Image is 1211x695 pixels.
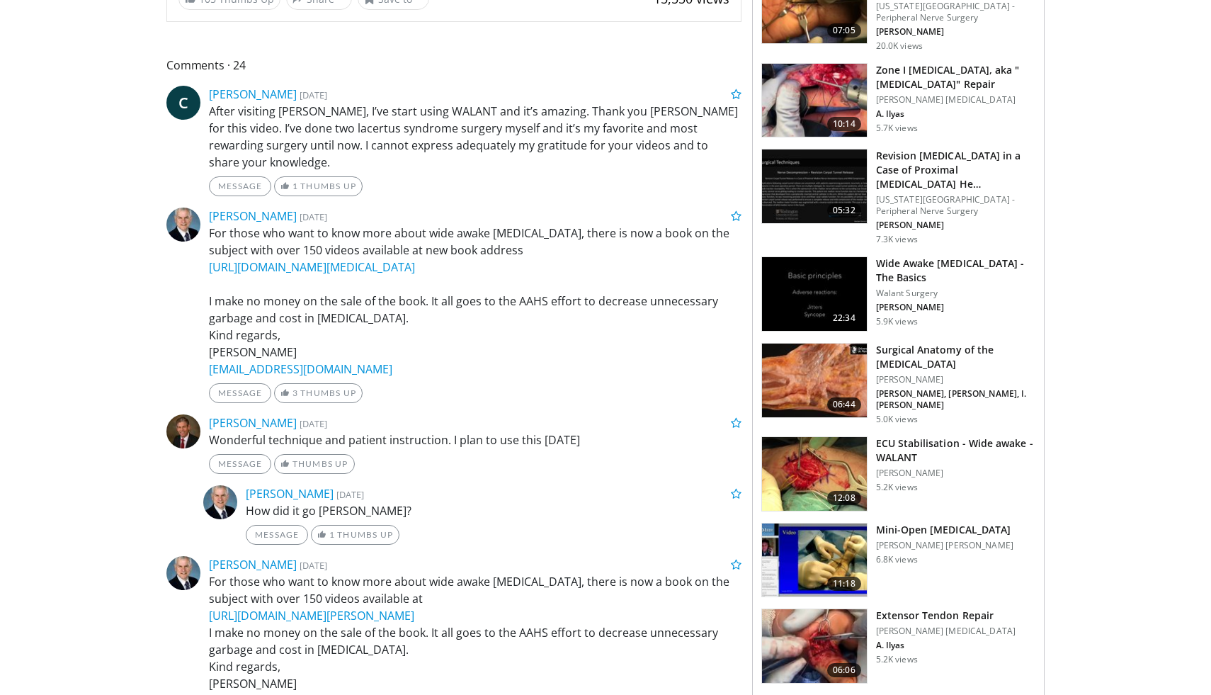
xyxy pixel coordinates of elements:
[876,194,1035,217] p: [US_STATE][GEOGRAPHIC_DATA] - Peripheral Nerve Surgery
[166,86,200,120] a: C
[876,26,1035,38] p: [PERSON_NAME]
[209,431,741,448] p: Wonderful technique and patient instruction. I plan to use this [DATE]
[300,559,327,572] small: [DATE]
[876,523,1013,537] h3: Mini-Open [MEDICAL_DATA]
[827,23,861,38] span: 07:05
[762,609,867,683] img: a359e5b1-4ade-484f-8c3c-dd174751a8ce.150x105_q85_crop-smart_upscale.jpg
[876,554,918,565] p: 6.8K views
[761,343,1035,425] a: 06:44 Surgical Anatomy of the [MEDICAL_DATA] [PERSON_NAME] [PERSON_NAME], [PERSON_NAME], I. [PERS...
[300,89,327,101] small: [DATE]
[876,626,1016,637] p: [PERSON_NAME] [MEDICAL_DATA]
[274,383,363,403] a: 3 Thumbs Up
[876,654,918,665] p: 5.2K views
[274,176,363,196] a: 1 Thumbs Up
[166,208,200,242] img: Avatar
[762,437,867,511] img: 22da3e4b-bef5-41d1-a554-06871b830c0a.150x105_q85_crop-smart_upscale.jpg
[762,524,867,597] img: 302022_0003_1.png.150x105_q85_crop-smart_upscale.jpg
[827,117,861,131] span: 10:14
[209,103,741,171] p: After visiting [PERSON_NAME], I’ve start using WALANT and it’s amazing. Thank you [PERSON_NAME] f...
[762,257,867,331] img: qIT_0vheKpJhggk34xMDoxOjA4MTsiGN.150x105_q85_crop-smart_upscale.jpg
[292,388,298,398] span: 3
[876,63,1035,91] h3: Zone I [MEDICAL_DATA], aka "[MEDICAL_DATA]" Repair
[876,540,1013,551] p: [PERSON_NAME] [PERSON_NAME]
[209,454,271,474] a: Message
[300,417,327,430] small: [DATE]
[209,225,741,378] p: For those who want to know more about wide awake [MEDICAL_DATA], there is now a book on the subje...
[209,608,414,623] a: [URL][DOMAIN_NAME][PERSON_NAME]
[209,383,271,403] a: Message
[876,388,1035,411] p: [PERSON_NAME], [PERSON_NAME], I. [PERSON_NAME]
[209,361,392,377] a: [EMAIL_ADDRESS][DOMAIN_NAME]
[761,63,1035,138] a: 10:14 Zone I [MEDICAL_DATA], aka "[MEDICAL_DATA]" Repair [PERSON_NAME] [MEDICAL_DATA] A. Ilyas 5....
[166,556,200,590] img: Avatar
[876,288,1035,299] p: Walant Surgery
[876,40,923,52] p: 20.0K views
[876,414,918,425] p: 5.0K views
[876,374,1035,385] p: [PERSON_NAME]
[762,344,867,417] img: 6bc13ebe-c2d8-4f72-b17c-7e540134e64e.150x105_q85_crop-smart_upscale.jpg
[762,149,867,223] img: Videography---Title-Standard_0_3.jpg.150x105_q85_crop-smart_upscale.jpg
[209,86,297,102] a: [PERSON_NAME]
[329,529,335,540] span: 1
[876,1,1035,23] p: [US_STATE][GEOGRAPHIC_DATA] - Peripheral Nerve Surgery
[209,415,297,431] a: [PERSON_NAME]
[876,316,918,327] p: 5.9K views
[209,259,415,275] a: [URL][DOMAIN_NAME][MEDICAL_DATA]
[209,208,297,224] a: [PERSON_NAME]
[336,488,364,501] small: [DATE]
[827,397,861,412] span: 06:44
[246,502,741,519] p: How did it go [PERSON_NAME]?
[876,234,918,245] p: 7.3K views
[876,149,1035,191] h3: Revision [MEDICAL_DATA] in a Case of Proximal [MEDICAL_DATA] He…
[292,181,298,191] span: 1
[209,176,271,196] a: Message
[876,123,918,134] p: 5.7K views
[876,108,1035,120] p: A. Ilyas
[761,256,1035,332] a: 22:34 Wide Awake [MEDICAL_DATA] - The Basics Walant Surgery [PERSON_NAME] 5.9K views
[876,436,1035,465] h3: ECU Stabilisation - Wide awake - WALANT
[876,609,1016,623] h3: Extensor Tendon Repair
[311,525,399,545] a: 1 Thumbs Up
[761,523,1035,598] a: 11:18 Mini-Open [MEDICAL_DATA] [PERSON_NAME] [PERSON_NAME] 6.8K views
[876,482,918,493] p: 5.2K views
[876,468,1035,479] p: [PERSON_NAME]
[876,220,1035,231] p: [PERSON_NAME]
[876,94,1035,106] p: [PERSON_NAME] [MEDICAL_DATA]
[876,302,1035,313] p: [PERSON_NAME]
[876,640,1016,651] p: A. Ilyas
[166,56,741,74] span: Comments 24
[761,609,1035,684] a: 06:06 Extensor Tendon Repair [PERSON_NAME] [MEDICAL_DATA] A. Ilyas 5.2K views
[761,149,1035,245] a: 05:32 Revision [MEDICAL_DATA] in a Case of Proximal [MEDICAL_DATA] He… [US_STATE][GEOGRAPHIC_DATA...
[876,256,1035,285] h3: Wide Awake [MEDICAL_DATA] - The Basics
[246,486,334,502] a: [PERSON_NAME]
[827,203,861,217] span: 05:32
[827,663,861,677] span: 06:06
[876,343,1035,371] h3: Surgical Anatomy of the [MEDICAL_DATA]
[762,64,867,137] img: 0d59ad00-c255-429e-9de8-eb2f74552347.150x105_q85_crop-smart_upscale.jpg
[209,557,297,572] a: [PERSON_NAME]
[827,311,861,325] span: 22:34
[300,210,327,223] small: [DATE]
[827,491,861,505] span: 12:08
[761,436,1035,512] a: 12:08 ECU Stabilisation - Wide awake - WALANT [PERSON_NAME] 5.2K views
[166,414,200,448] img: Avatar
[246,525,308,545] a: Message
[274,454,354,474] a: Thumbs Up
[203,485,237,519] img: Avatar
[827,577,861,591] span: 11:18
